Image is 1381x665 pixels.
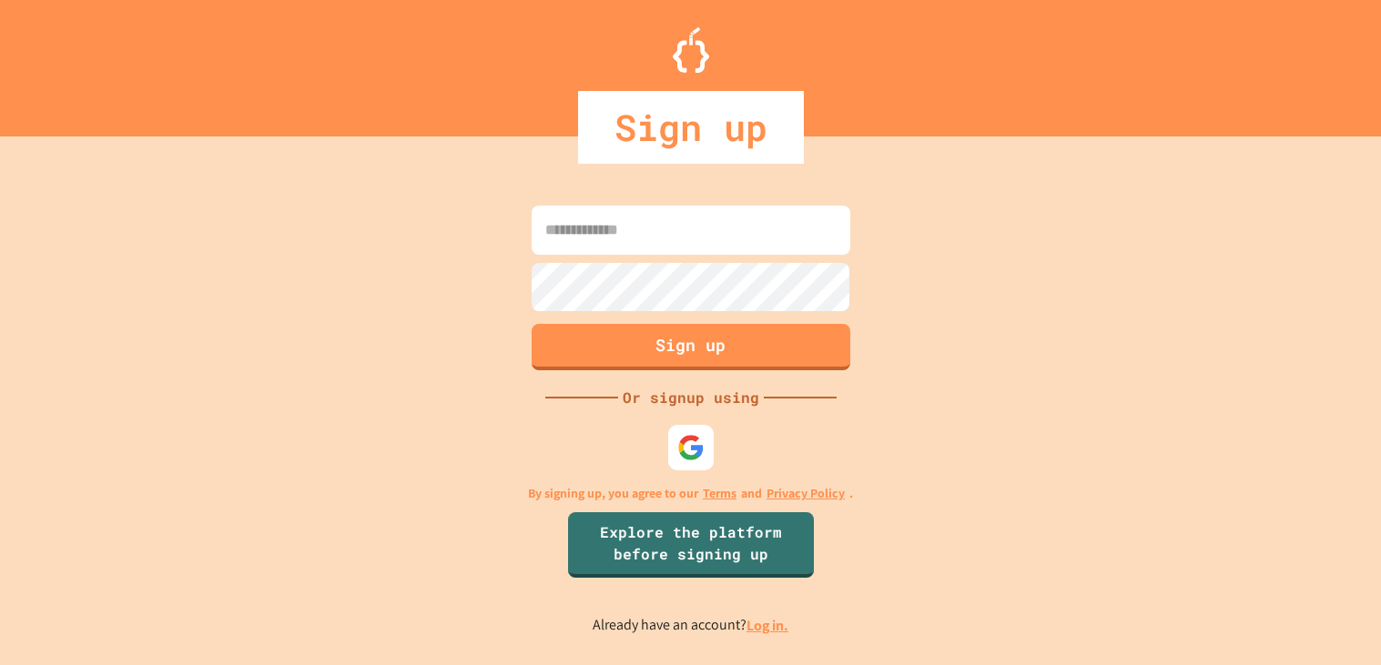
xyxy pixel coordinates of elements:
[593,614,788,637] p: Already have an account?
[677,434,705,461] img: google-icon.svg
[532,324,850,370] button: Sign up
[673,27,709,73] img: Logo.svg
[568,512,814,578] a: Explore the platform before signing up
[618,387,764,408] div: Or signup using
[703,484,736,503] a: Terms
[746,616,788,635] a: Log in.
[528,484,853,503] p: By signing up, you agree to our and .
[767,484,845,503] a: Privacy Policy
[578,91,804,164] div: Sign up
